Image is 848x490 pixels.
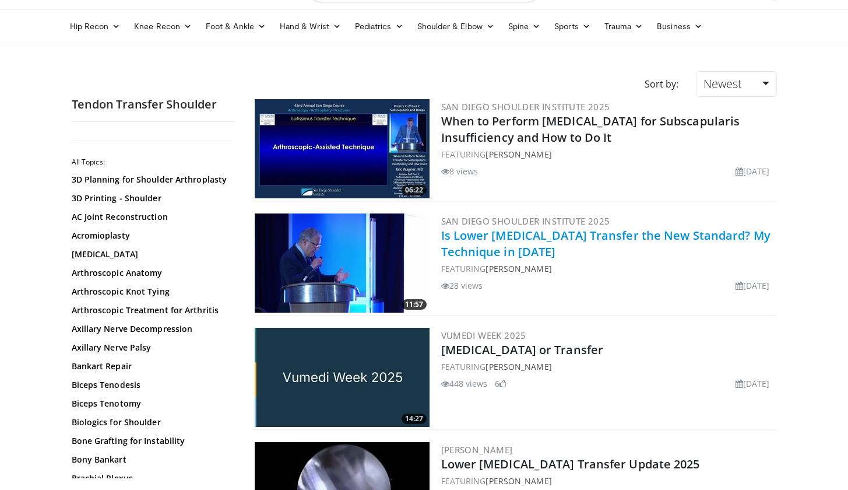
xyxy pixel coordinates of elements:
a: Biceps Tenotomy [72,398,229,409]
a: Biologics for Shoulder [72,416,229,428]
div: FEATURING [441,148,775,160]
a: Bankart Repair [72,360,229,372]
a: Acromioplasty [72,230,229,242]
h2: All Topics: [72,157,232,167]
a: Vumedi Week 2025 [441,330,526,341]
span: 14:27 [402,414,427,424]
a: 14:27 [255,328,430,427]
a: Arthroscopic Knot Tying [72,286,229,297]
span: 11:57 [402,299,427,310]
li: [DATE] [736,377,770,390]
a: Pediatrics [348,15,410,38]
a: Bone Grafting for Instability [72,435,229,447]
a: Spine [501,15,547,38]
a: Shoulder & Elbow [410,15,501,38]
a: Trauma [597,15,650,38]
a: 11:57 [255,213,430,313]
a: 06:22 [255,99,430,198]
a: Lower [MEDICAL_DATA] Transfer Update 2025 [441,456,700,472]
a: San Diego Shoulder Institute 2025 [441,215,610,227]
a: Bony Bankart [72,454,229,466]
li: [DATE] [736,279,770,292]
a: [PERSON_NAME] [485,475,551,487]
a: [PERSON_NAME] [485,263,551,274]
a: Hand & Wrist [273,15,348,38]
img: 18b0d3ee-7110-4f1c-b344-369af977afaf.300x170_q85_crop-smart_upscale.jpg [255,99,430,198]
a: Arthroscopic Treatment for Arthritis [72,304,229,316]
li: 28 views [441,279,483,292]
a: Knee Recon [127,15,199,38]
a: Brachial Plexus [72,473,229,484]
a: Business [650,15,709,38]
a: Newest [696,71,776,97]
span: Newest [703,76,742,92]
li: 448 views [441,377,488,390]
a: [PERSON_NAME] [441,444,513,456]
a: 3D Planning for Shoulder Arthroplasty [72,174,229,185]
a: [PERSON_NAME] [485,361,551,372]
a: AC Joint Reconstruction [72,211,229,223]
a: Biceps Tenodesis [72,379,229,391]
a: Axillary Nerve Palsy [72,342,229,353]
img: 985ad6c2-8ce1-4160-8a7f-8647d918f718.jpg.300x170_q85_crop-smart_upscale.jpg [255,328,430,427]
a: 3D Printing - Shoulder [72,192,229,204]
div: FEATURING [441,475,775,487]
a: [PERSON_NAME] [485,149,551,160]
a: When to Perform [MEDICAL_DATA] for Subscapularis Insufficiency and How to Do It [441,113,740,145]
a: Axillary Nerve Decompression [72,323,229,335]
img: e40f6d11-415b-4978-a385-d68ccfe5df75.300x170_q85_crop-smart_upscale.jpg [255,213,430,313]
a: Is Lower [MEDICAL_DATA] Transfer the New Standard? My Technique in [DATE] [441,228,770,260]
a: Foot & Ankle [199,15,273,38]
a: [MEDICAL_DATA] [72,249,229,260]
li: 8 views [441,165,478,177]
div: FEATURING [441,360,775,373]
h2: Tendon Transfer Shoulder [72,97,235,112]
a: [MEDICAL_DATA] or Transfer [441,342,604,358]
a: San Diego Shoulder Institute 2025 [441,101,610,113]
a: Arthroscopic Anatomy [72,267,229,279]
li: 6 [495,377,506,390]
span: 06:22 [402,185,427,195]
a: Hip Recon [63,15,128,38]
a: Sports [547,15,597,38]
li: [DATE] [736,165,770,177]
div: FEATURING [441,262,775,275]
div: Sort by: [636,71,687,97]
